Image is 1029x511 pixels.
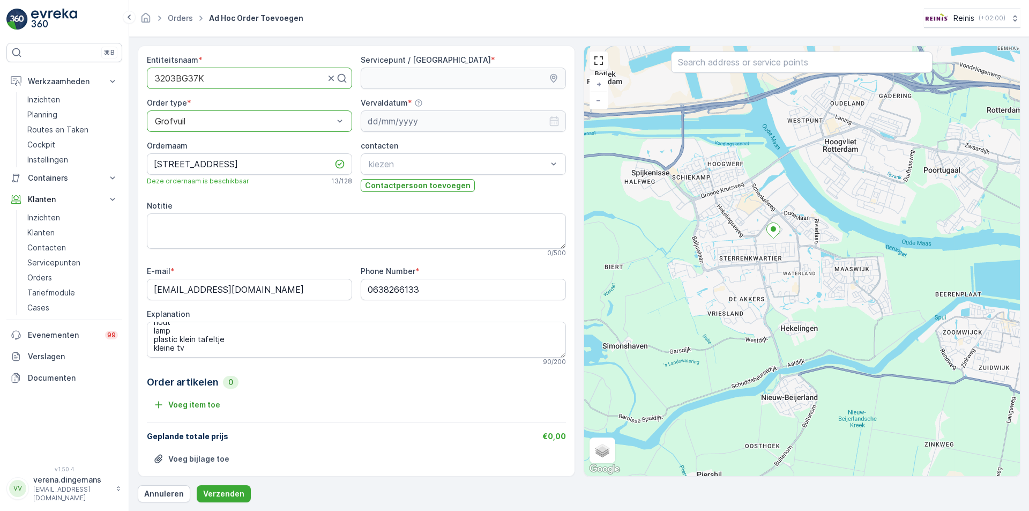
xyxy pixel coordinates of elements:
[23,107,122,122] a: Planning
[23,122,122,137] a: Routes en Taken
[28,194,101,205] p: Klanten
[6,71,122,92] button: Werkzaamheden
[6,346,122,367] a: Verslagen
[28,373,118,383] p: Documenten
[168,13,193,23] a: Orders
[6,367,122,389] a: Documenten
[27,109,57,120] p: Planning
[33,475,110,485] p: verena.dingemans
[147,375,219,390] p: Order artikelen
[168,454,229,464] p: Voeg bijlage toe
[23,137,122,152] a: Cockpit
[924,12,949,24] img: Reinis-Logo-Vrijstaand_Tekengebied-1-copy2_aBO4n7j.png
[27,227,55,238] p: Klanten
[591,439,614,462] a: Layers
[587,462,622,476] a: Dit gebied openen in Google Maps (er wordt een nieuw venster geopend)
[107,331,116,339] p: 99
[27,302,49,313] p: Cases
[543,358,566,366] p: 90 / 200
[6,324,122,346] a: Evenementen99
[147,266,170,276] label: E-mail
[953,13,974,24] p: Reinis
[138,485,190,502] button: Annuleren
[147,450,236,468] button: Bestand uploaden
[591,92,607,108] a: Uitzoomen
[147,396,227,413] button: Voeg item toe
[979,14,1005,23] p: ( +02:00 )
[147,98,187,107] label: Order type
[27,212,60,223] p: Inzichten
[104,48,115,57] p: ⌘B
[33,485,110,502] p: [EMAIL_ADDRESS][DOMAIN_NAME]
[361,55,491,64] label: Servicepunt / [GEOGRAPHIC_DATA]
[203,488,244,499] p: Verzenden
[27,154,68,165] p: Instellingen
[331,177,352,186] p: 13 / 128
[414,99,423,107] div: help tooltippictogram
[27,139,55,150] p: Cockpit
[23,240,122,255] a: Contacten
[28,76,101,87] p: Werkzaamheden
[596,95,601,105] span: −
[227,377,234,388] p: 0
[31,9,77,30] img: logo_light-DOdMpM7g.png
[168,399,220,410] p: Voeg item toe
[207,13,305,24] span: Ad Hoc Order Toevoegen
[6,466,122,472] span: v 1.50.4
[147,177,249,186] span: Deze ordernaam is beschikbaar
[23,255,122,270] a: Servicepunten
[27,124,88,135] p: Routes en Taken
[27,257,80,268] p: Servicepunten
[23,225,122,240] a: Klanten
[197,485,251,502] button: Verzenden
[27,94,60,105] p: Inzichten
[369,158,547,171] p: kiezen
[6,167,122,189] button: Containers
[596,79,601,88] span: +
[591,53,607,69] a: View Fullscreen
[23,270,122,285] a: Orders
[361,141,398,150] label: contacten
[23,210,122,225] a: Inzichten
[547,249,566,257] p: 0 / 500
[23,92,122,107] a: Inzichten
[542,432,566,441] span: €0,00
[23,300,122,315] a: Cases
[28,351,118,362] p: Verslagen
[924,9,1020,28] button: Reinis(+02:00)
[27,272,52,283] p: Orders
[6,189,122,210] button: Klanten
[147,201,173,210] label: Notitie
[147,309,190,319] label: Explanation
[28,173,101,183] p: Containers
[365,180,471,191] p: Contactpersoon toevoegen
[23,152,122,167] a: Instellingen
[144,488,184,499] p: Annuleren
[28,330,99,340] p: Evenementen
[587,462,622,476] img: Google
[147,55,198,64] label: Entiteitsnaam
[671,51,933,73] input: Search address or service points
[147,322,566,357] textarea: eiken houten tafel 2x stoelen magnetron tapijt hout lamp plastic klein tafeltje kleine tv
[361,110,566,132] input: dd/mm/yyyy
[361,179,475,192] button: Contactpersoon toevoegen
[140,16,152,25] a: Startpagina
[361,98,408,107] label: Vervaldatum
[23,285,122,300] a: Tariefmodule
[6,475,122,502] button: VVverena.dingemans[EMAIL_ADDRESS][DOMAIN_NAME]
[27,287,75,298] p: Tariefmodule
[9,480,26,497] div: VV
[6,9,28,30] img: logo
[147,431,228,442] p: Geplande totale prijs
[27,242,66,253] p: Contacten
[147,141,188,150] label: Ordernaam
[361,266,415,276] label: Phone Number
[591,76,607,92] a: In zoomen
